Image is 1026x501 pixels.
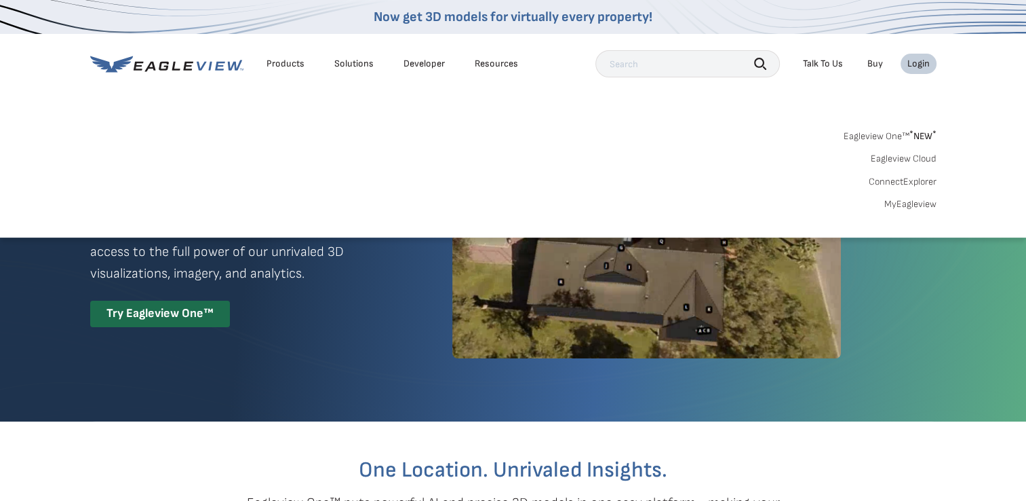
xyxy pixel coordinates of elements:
a: Eagleview Cloud [871,153,936,165]
div: Products [267,58,304,70]
div: Solutions [334,58,374,70]
input: Search [595,50,780,77]
div: Login [907,58,930,70]
a: Developer [403,58,445,70]
span: NEW [909,130,936,142]
div: Talk To Us [803,58,843,70]
a: ConnectExplorer [869,176,936,188]
a: Now get 3D models for virtually every property! [374,9,652,25]
h2: One Location. Unrivaled Insights. [100,460,926,481]
div: Try Eagleview One™ [90,301,230,327]
a: Buy [867,58,883,70]
a: MyEagleview [884,198,936,210]
div: Resources [475,58,518,70]
p: A premium digital experience that provides seamless access to the full power of our unrivaled 3D ... [90,219,403,284]
a: Eagleview One™*NEW* [844,126,936,142]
